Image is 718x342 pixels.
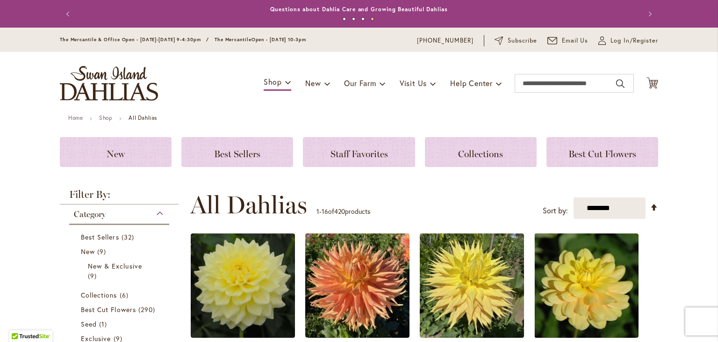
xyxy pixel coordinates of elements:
span: Best Cut Flowers [81,305,136,314]
a: Home [68,114,83,121]
a: Best Cut Flowers [546,137,658,167]
p: - of products [316,204,370,219]
button: 1 of 4 [343,17,346,21]
strong: All Dahlias [129,114,157,121]
span: Collections [458,148,503,160]
span: The Mercantile & Office Open - [DATE]-[DATE] 9-4:30pm / The Mercantile [60,36,251,43]
span: New & Exclusive [88,262,142,270]
span: 1 [99,319,109,329]
span: New [305,78,321,88]
button: Next [639,5,658,23]
span: Staff Favorites [330,148,388,160]
span: All Dahlias [190,191,307,219]
a: AC BEN [305,331,409,340]
a: New [81,247,160,256]
button: 3 of 4 [361,17,365,21]
span: 32 [122,232,136,242]
span: Best Cut Flowers [568,148,636,160]
span: Collections [81,291,117,299]
a: Log In/Register [598,36,658,45]
button: 4 of 4 [371,17,374,21]
a: AHOY MATEY [534,331,639,340]
span: Category [74,209,106,219]
iframe: Launch Accessibility Center [7,309,33,335]
span: Subscribe [508,36,537,45]
a: Shop [99,114,112,121]
a: Email Us [547,36,589,45]
span: 9 [97,247,108,256]
a: Collections [425,137,537,167]
img: AC BEN [305,233,409,338]
a: Best Cut Flowers [81,305,160,314]
a: Subscribe [495,36,537,45]
span: Shop [264,77,282,87]
span: 6 [120,290,131,300]
span: Help Center [450,78,493,88]
span: Log In/Register [610,36,658,45]
span: 420 [334,207,345,216]
img: AHOY MATEY [534,233,639,338]
span: New [107,148,125,160]
label: Sort by: [543,202,568,219]
a: Best Sellers [81,232,160,242]
span: Best Sellers [214,148,260,160]
span: 290 [138,305,158,314]
span: 9 [88,271,99,281]
span: 1 [316,207,319,216]
a: Questions about Dahlia Care and Growing Beautiful Dahlias [270,6,447,13]
a: New [60,137,172,167]
a: AC Jeri [420,331,524,340]
a: A-Peeling [191,331,295,340]
span: Seed [81,320,97,328]
span: Visit Us [400,78,427,88]
a: Collections [81,290,160,300]
a: [PHONE_NUMBER] [417,36,474,45]
button: Previous [60,5,79,23]
a: Best Sellers [181,137,293,167]
a: Staff Favorites [303,137,415,167]
span: Open - [DATE] 10-3pm [251,36,306,43]
strong: Filter By: [60,189,179,204]
img: AC Jeri [420,233,524,338]
span: Best Sellers [81,233,119,241]
span: New [81,247,95,256]
span: 16 [322,207,328,216]
span: Email Us [562,36,589,45]
a: New &amp; Exclusive [88,261,153,281]
button: 2 of 4 [352,17,355,21]
a: Seed [81,319,160,329]
a: store logo [60,66,158,101]
img: A-Peeling [191,233,295,338]
span: Our Farm [344,78,376,88]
